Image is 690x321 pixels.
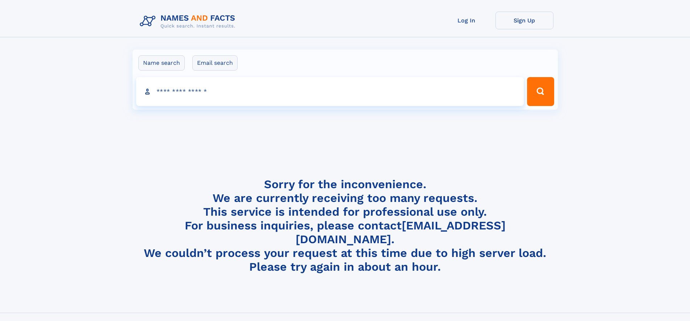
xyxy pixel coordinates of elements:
[137,177,553,274] h4: Sorry for the inconvenience. We are currently receiving too many requests. This service is intend...
[137,12,241,31] img: Logo Names and Facts
[138,55,185,71] label: Name search
[438,12,495,29] a: Log In
[527,77,554,106] button: Search Button
[296,219,506,246] a: [EMAIL_ADDRESS][DOMAIN_NAME]
[192,55,238,71] label: Email search
[495,12,553,29] a: Sign Up
[136,77,524,106] input: search input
